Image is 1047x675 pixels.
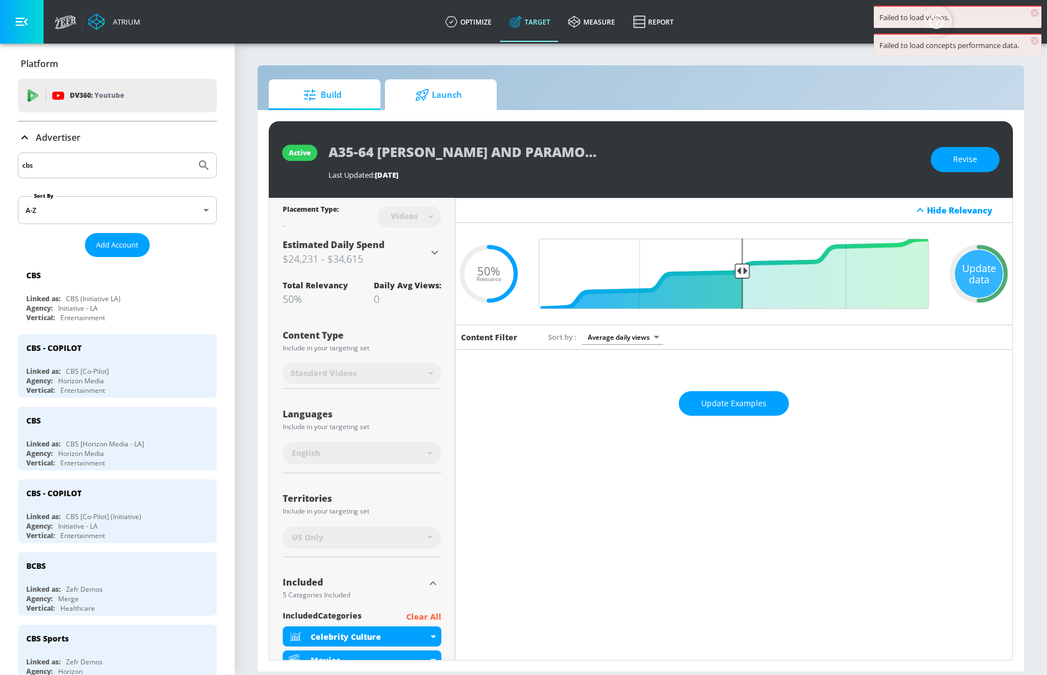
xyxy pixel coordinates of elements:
span: US Only [292,532,323,543]
p: Platform [21,58,58,70]
div: Movies [311,655,428,666]
div: Entertainment [60,458,105,468]
div: CBS [26,270,41,281]
button: Update Examples [679,391,789,416]
span: × [1031,37,1039,45]
div: Vertical: [26,603,55,613]
span: [DATE] [375,170,398,180]
div: Failed to load videos. [879,12,1036,22]
button: Add Account [85,233,150,257]
div: CBS - COPILOTLinked as:CBS [Co-Pilot] (Initiative)Agency:Initiative - LAVertical:Entertainment [18,479,217,543]
div: active [289,148,311,158]
div: Agency: [26,376,53,386]
div: US Only [283,526,441,549]
div: Movies [283,650,441,671]
div: Total Relevancy [283,280,348,291]
div: Languages [283,410,441,419]
div: Include in your targeting set [283,424,441,430]
div: Advertiser [18,122,217,153]
div: Initiative - LA [58,521,98,531]
div: 5 Categories Included [283,592,425,598]
span: Add Account [96,239,139,251]
div: Agency: [26,303,53,313]
div: 50% [283,292,348,306]
div: BCBSLinked as:Zefr DemosAgency:MergeVertical:Healthcare [18,552,217,616]
div: Horizon Media [58,449,104,458]
div: Entertainment [60,386,105,395]
div: Vertical: [26,313,55,322]
div: Linked as: [26,657,60,667]
h3: $24,231 - $34,615 [283,251,428,267]
div: Content Type [283,331,441,340]
div: Hide Relevancy [927,205,1006,216]
span: Sort by [548,332,577,342]
span: Standard Videos [291,368,357,379]
div: Healthcare [60,603,95,613]
div: CBS (Initiative LA) [66,294,121,303]
div: Vertical: [26,531,55,540]
div: CBS - COPILOTLinked as:CBS [Co-Pilot]Agency:Horizon MediaVertical:Entertainment [18,334,217,398]
div: Territories [283,494,441,503]
div: Placement Type: [283,205,339,216]
span: Relevance [477,277,501,282]
div: CBS - COPILOT [26,343,82,353]
div: DV360: Youtube [18,79,217,112]
div: Daily Avg Views: [374,280,441,291]
span: English [292,448,320,459]
span: 50% [477,265,500,277]
div: Initiative - LA [58,303,98,313]
div: Linked as: [26,512,60,521]
div: CBS [Co-Pilot] (Initiative) [66,512,141,521]
div: BCBS [26,560,46,571]
div: CBS - COPILOT [26,488,82,498]
input: Search by name [22,158,192,173]
div: CBSLinked as:CBS (Initiative LA)Agency:Initiative - LAVertical:Entertainment [18,262,217,325]
div: Celebrity Culture [283,626,441,647]
div: Last Updated: [329,170,920,180]
button: Submit Search [192,153,216,178]
div: CBSLinked as:CBS [Horizon Media - LA]Agency:Horizon MediaVertical:Entertainment [18,407,217,470]
div: Agency: [26,594,53,603]
div: Failed to load concepts performance data. [879,40,1036,50]
a: Atrium [88,13,140,30]
div: Atrium [108,17,140,27]
button: Revise [931,147,1000,172]
span: × [1031,9,1039,17]
div: CBS Sports [26,633,69,644]
p: DV360: [70,89,124,102]
div: Vertical: [26,386,55,395]
div: Platform [18,48,217,79]
div: Vertical: [26,458,55,468]
div: Included [283,578,425,587]
div: CBS [Horizon Media - LA] [66,439,144,449]
a: Report [624,2,683,42]
p: Clear All [406,610,441,624]
div: Estimated Daily Spend$24,231 - $34,615 [283,239,441,267]
div: Horizon Media [58,376,104,386]
p: Youtube [94,89,124,101]
input: Final Threshold [534,239,935,309]
a: Target [501,2,559,42]
span: Estimated Daily Spend [283,239,384,251]
span: included Categories [283,610,361,624]
span: Launch [396,82,481,108]
div: Entertainment [60,313,105,322]
div: Hide Relevancy [455,198,1013,223]
div: Celebrity Culture [311,631,428,642]
p: Advertiser [36,131,80,144]
button: Open Resource Center [921,6,952,37]
div: A-Z [18,196,217,224]
div: Merge [58,594,79,603]
a: optimize [436,2,501,42]
div: English [283,442,441,464]
div: 0 [374,292,441,306]
div: Entertainment [60,531,105,540]
div: Agency: [26,449,53,458]
div: CBS [26,415,41,426]
div: Videos [385,211,423,221]
a: measure [559,2,624,42]
div: Include in your targeting set [283,345,441,351]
